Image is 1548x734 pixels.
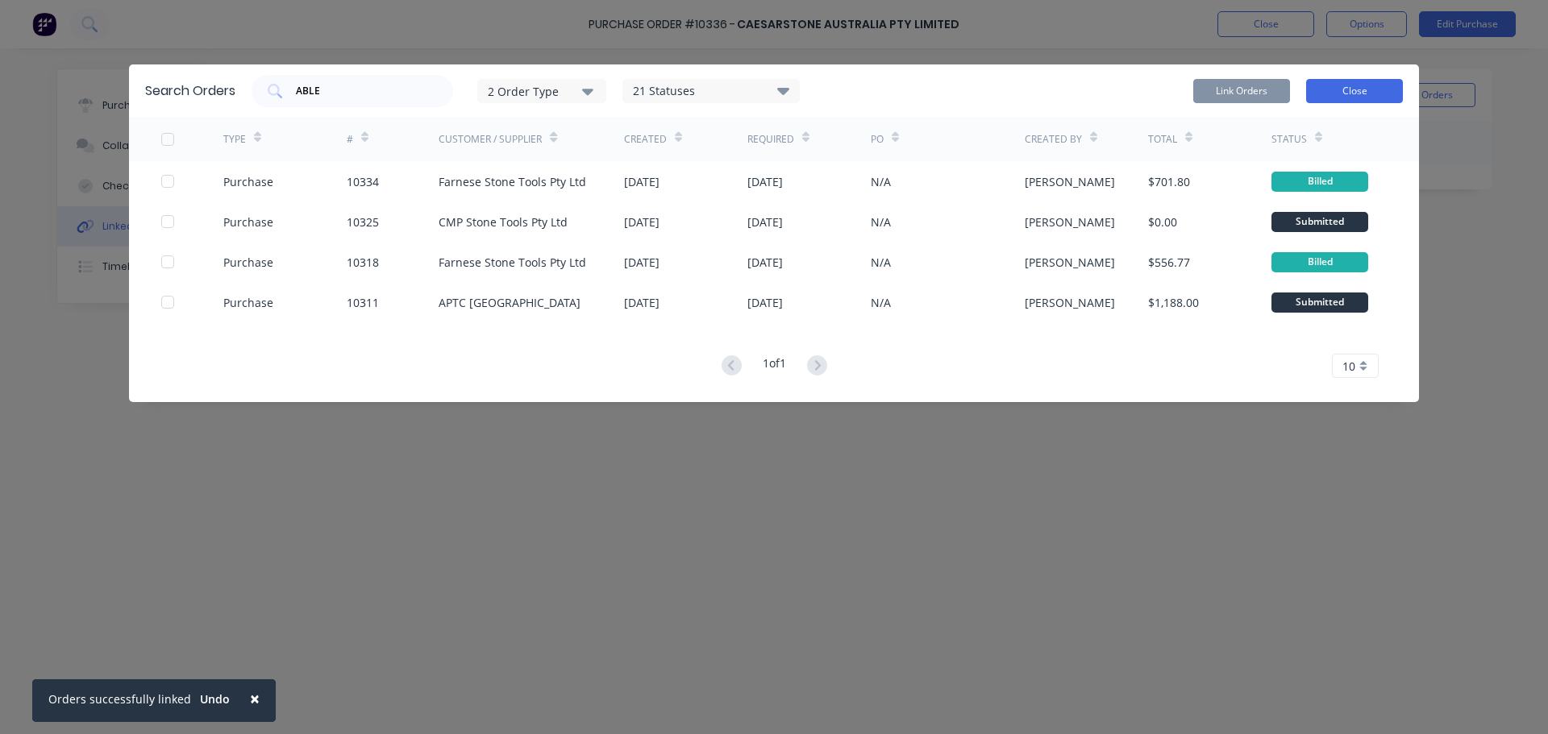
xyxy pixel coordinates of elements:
div: Created [624,132,667,147]
div: $0.00 [1148,214,1177,230]
div: [PERSON_NAME] [1025,294,1115,311]
div: Farnese Stone Tools Pty Ltd [439,173,586,190]
input: Search orders... [294,83,428,99]
span: 10 [1342,358,1355,375]
div: Required [747,132,794,147]
div: [DATE] [747,294,783,311]
div: APTC [GEOGRAPHIC_DATA] [439,294,580,311]
div: 2 Order Type [488,82,596,99]
div: Purchase [223,214,273,230]
div: N/A [871,173,891,190]
div: N/A [871,214,891,230]
div: Purchase [223,173,273,190]
div: [DATE] [624,214,660,230]
div: 10318 [347,254,379,271]
div: 21 Statuses [623,82,799,100]
button: Undo [191,687,239,711]
div: $1,188.00 [1148,294,1199,311]
div: Billed [1271,252,1368,272]
button: Link Orders [1193,79,1290,103]
div: 1 of 1 [763,355,786,378]
div: [PERSON_NAME] [1025,254,1115,271]
div: Submitted [1271,212,1368,232]
span: × [250,687,260,710]
div: 10334 [347,173,379,190]
div: [DATE] [624,254,660,271]
div: $701.80 [1148,173,1190,190]
div: [DATE] [747,173,783,190]
div: Submitted [1271,292,1368,313]
div: [PERSON_NAME] [1025,173,1115,190]
div: $556.77 [1148,254,1190,271]
div: 10311 [347,294,379,311]
div: Billed [1271,172,1368,192]
div: [DATE] [624,173,660,190]
div: Farnese Stone Tools Pty Ltd [439,254,586,271]
div: PO [871,132,884,147]
div: Customer / Supplier [439,132,542,147]
div: [DATE] [747,214,783,230]
div: TYPE [223,132,246,147]
div: N/A [871,294,891,311]
div: CMP Stone Tools Pty Ltd [439,214,568,230]
div: Purchase [223,254,273,271]
div: Status [1271,132,1307,147]
div: Search Orders [145,81,235,101]
div: # [347,132,353,147]
div: Total [1148,132,1177,147]
div: Created By [1025,132,1082,147]
div: N/A [871,254,891,271]
div: [DATE] [747,254,783,271]
button: Close [234,679,276,718]
div: [PERSON_NAME] [1025,214,1115,230]
div: 10325 [347,214,379,230]
div: Orders successfully linked [48,690,191,707]
button: 2 Order Type [477,79,606,103]
div: [DATE] [624,294,660,311]
button: Close [1306,79,1403,103]
div: Purchase [223,294,273,311]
